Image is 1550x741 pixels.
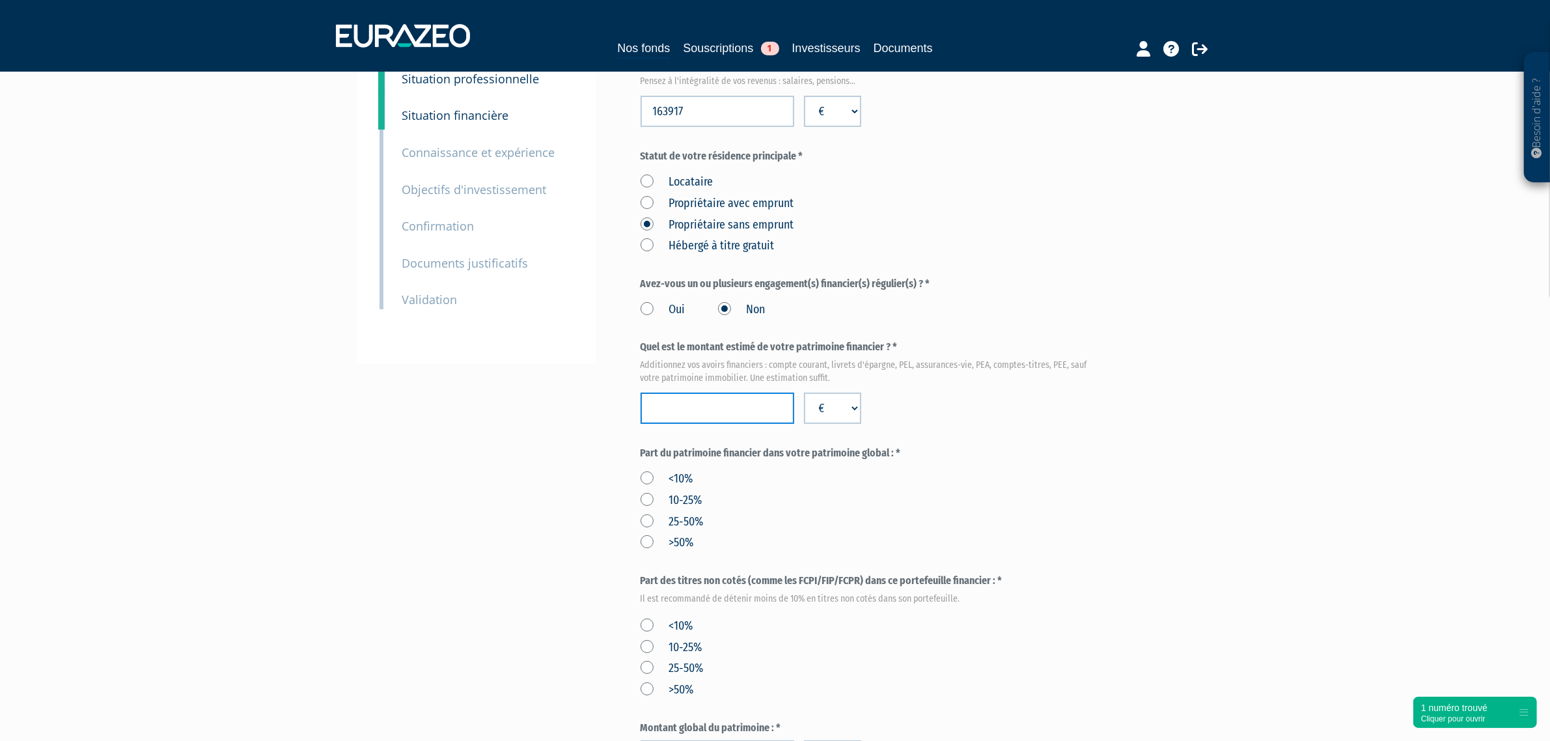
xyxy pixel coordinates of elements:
[641,618,693,635] label: <10%
[378,52,385,92] a: 3
[641,574,1101,602] label: Part des titres non cotés (comme les FCPI/FIP/FCPR) dans ce portefeuille financier : *
[402,292,458,307] small: Validation
[874,39,933,57] a: Documents
[792,39,861,57] a: Investisseurs
[1530,59,1545,176] p: Besoin d'aide ?
[641,75,1101,88] em: Pensez à l'intégralité de vos revenus : salaires, pensions...
[641,301,685,318] label: Oui
[641,682,694,699] label: >50%
[378,89,385,129] a: 4
[641,593,1101,606] em: Il est recommandé de détenir moins de 10% en titres non cotés dans son portefeuille.
[402,107,509,123] small: Situation financière
[641,238,775,255] label: Hébergé à titre gratuit
[641,217,794,234] label: Propriétaire sans emprunt
[641,174,713,191] label: Locataire
[402,182,547,197] small: Objectifs d'investissement
[718,301,766,318] label: Non
[761,42,779,55] span: 1
[641,660,704,677] label: 25-50%
[641,535,694,552] label: >50%
[402,255,529,271] small: Documents justificatifs
[641,492,702,509] label: 10-25%
[617,39,670,59] a: Nos fonds
[402,218,475,234] small: Confirmation
[336,24,470,48] img: 1732889491-logotype_eurazeo_blanc_rvb.png
[402,145,555,160] small: Connaissance et expérience
[641,639,702,656] label: 10-25%
[641,340,1101,381] label: Quel est le montant estimé de votre patrimoine financier ? *
[402,71,540,87] small: Situation professionnelle
[641,359,1101,385] em: Additionnez vos avoirs financiers : compte courant, livrets d'épargne, PEL, assurances-vie, PEA, ...
[641,56,1101,84] label: Quels sont les revenus annuels nets de votre foyer ? *
[641,721,1101,736] label: Montant global du patrimoine : *
[683,39,779,57] a: Souscriptions1
[641,195,794,212] label: Propriétaire avec emprunt
[641,149,1101,164] label: Statut de votre résidence principale *
[641,471,693,488] label: <10%
[641,446,1101,461] label: Part du patrimoine financier dans votre patrimoine global : *
[641,514,704,531] label: 25-50%
[641,277,1101,292] label: Avez-vous un ou plusieurs engagement(s) financier(s) régulier(s) ? *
